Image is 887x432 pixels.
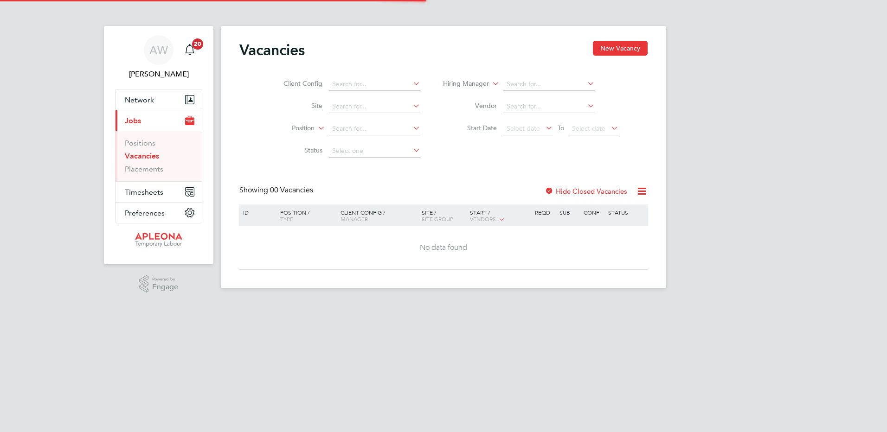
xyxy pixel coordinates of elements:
div: ID [241,204,273,220]
span: 00 Vacancies [270,185,313,195]
button: Jobs [116,110,202,131]
img: apleona-logo-retina.png [135,233,182,248]
a: Vacancies [125,152,159,160]
a: Powered byEngage [139,275,179,293]
span: 20 [192,38,203,50]
button: New Vacancy [593,41,648,56]
a: Positions [125,139,155,147]
span: Select date [572,124,605,133]
button: Network [116,89,202,110]
span: Powered by [152,275,178,283]
div: Site / [419,204,468,227]
div: Sub [557,204,581,220]
input: Search for... [503,78,595,91]
div: Status [606,204,646,220]
a: Placements [125,165,163,173]
div: Showing [239,185,315,195]
div: Client Config / [338,204,419,227]
span: Preferences [125,209,165,217]
span: Angela Williams [115,69,202,80]
div: Jobs [116,131,202,181]
div: Conf [581,204,605,220]
label: Start Date [443,124,497,132]
label: Hide Closed Vacancies [545,187,627,196]
a: AW[PERSON_NAME] [115,35,202,80]
span: Vendors [470,215,496,222]
div: Reqd [533,204,557,220]
span: Jobs [125,116,141,125]
span: To [555,122,567,134]
span: Type [280,215,293,222]
span: AW [149,44,168,56]
div: No data found [241,243,646,253]
input: Search for... [329,100,420,113]
span: Engage [152,283,178,291]
div: Start / [468,204,533,228]
button: Timesheets [116,182,202,202]
button: Preferences [116,203,202,223]
label: Site [269,102,322,110]
span: Timesheets [125,188,163,197]
label: Position [261,124,315,133]
label: Status [269,146,322,154]
span: Network [125,95,154,104]
nav: Main navigation [104,26,213,264]
span: Select date [507,124,540,133]
input: Search for... [503,100,595,113]
div: Position / [273,204,338,227]
label: Client Config [269,79,322,88]
input: Search for... [329,122,420,135]
span: Site Group [422,215,453,222]
span: Manager [341,215,368,222]
input: Select one [329,145,420,158]
label: Vendor [443,102,497,110]
a: Go to home page [115,233,202,248]
h2: Vacancies [239,41,305,59]
label: Hiring Manager [436,79,489,89]
a: 20 [180,35,199,65]
input: Search for... [329,78,420,91]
